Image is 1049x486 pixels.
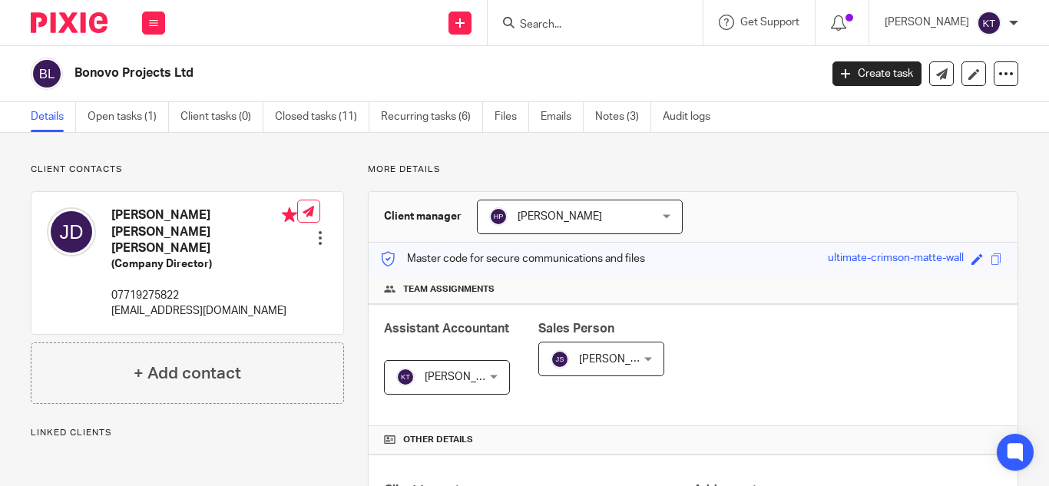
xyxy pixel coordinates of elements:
[88,102,169,132] a: Open tasks (1)
[740,17,799,28] span: Get Support
[282,207,297,223] i: Primary
[403,434,473,446] span: Other details
[31,58,63,90] img: svg%3E
[31,164,344,176] p: Client contacts
[368,164,1018,176] p: More details
[31,102,76,132] a: Details
[111,303,297,319] p: [EMAIL_ADDRESS][DOMAIN_NAME]
[74,65,663,81] h2: Bonovo Projects Ltd
[384,209,462,224] h3: Client manager
[111,288,297,303] p: 07719275822
[111,256,297,272] h5: (Company Director)
[381,102,483,132] a: Recurring tasks (6)
[885,15,969,30] p: [PERSON_NAME]
[518,18,657,32] input: Search
[425,372,509,382] span: [PERSON_NAME]
[31,12,108,33] img: Pixie
[663,102,722,132] a: Audit logs
[31,427,344,439] p: Linked clients
[832,61,922,86] a: Create task
[538,322,614,335] span: Sales Person
[828,250,964,268] div: ultimate-crimson-matte-wall
[396,368,415,386] img: svg%3E
[595,102,651,132] a: Notes (3)
[403,283,495,296] span: Team assignments
[495,102,529,132] a: Files
[541,102,584,132] a: Emails
[551,350,569,369] img: svg%3E
[380,251,645,266] p: Master code for secure communications and files
[489,207,508,226] img: svg%3E
[977,11,1001,35] img: svg%3E
[518,211,602,222] span: [PERSON_NAME]
[111,207,297,256] h4: [PERSON_NAME] [PERSON_NAME] [PERSON_NAME]
[180,102,263,132] a: Client tasks (0)
[275,102,369,132] a: Closed tasks (11)
[384,322,509,335] span: Assistant Accountant
[47,207,96,256] img: svg%3E
[579,354,663,365] span: [PERSON_NAME]
[134,362,241,385] h4: + Add contact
